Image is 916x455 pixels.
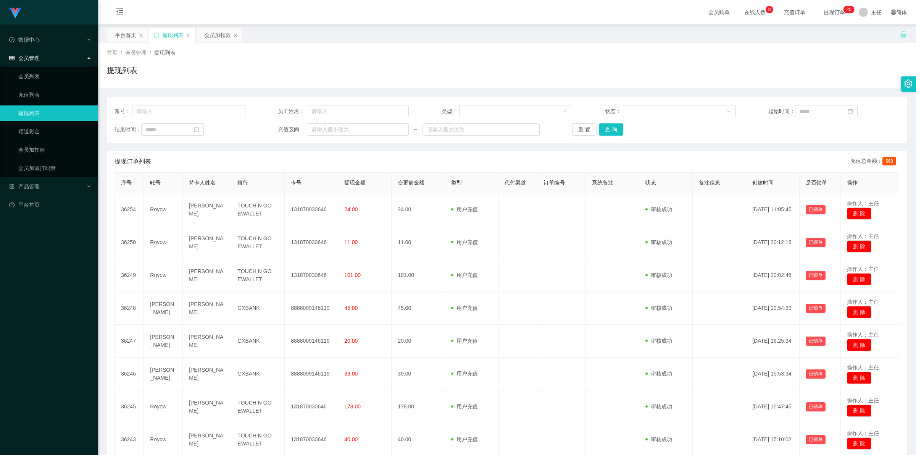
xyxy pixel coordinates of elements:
span: 序号 [121,180,132,186]
button: 删 除 [847,207,871,220]
div: 平台首页 [115,28,136,42]
span: 用户充值 [451,239,478,245]
span: 代付渠道 [505,180,526,186]
span: 操作人：主任 [847,332,879,338]
i: 图标: close [139,33,143,38]
td: 36245 [115,390,144,423]
i: 图标: menu-fold [107,0,133,25]
span: 178.00 [344,403,361,410]
a: 图标: dashboard平台首页 [9,197,92,212]
button: 查 询 [599,123,623,136]
td: [DATE] 15:53:34 [746,358,800,390]
span: 39.00 [344,371,358,377]
span: 提现列表 [154,50,176,56]
button: 已锁单 [806,337,826,346]
td: 36249 [115,259,144,292]
span: 类型： [442,107,460,115]
i: 图标: down [727,109,731,114]
div: 提现列表 [162,28,184,42]
td: [PERSON_NAME] [183,325,231,358]
td: [PERSON_NAME] [183,259,231,292]
a: 提现列表 [18,105,92,121]
span: 101.00 [344,272,361,278]
td: 8888009146119 [285,325,338,358]
span: 在线人数 [740,10,769,15]
button: 已锁单 [806,205,826,214]
span: 变更前金额 [398,180,424,186]
td: GXBANK [231,325,285,358]
button: 删 除 [847,405,871,417]
td: [DATE] 15:47:45 [746,390,800,423]
span: 用户充值 [451,305,478,311]
td: 11.00 [392,226,445,259]
i: 图标: sync [154,32,159,38]
sup: 20 [843,6,854,13]
span: 用户充值 [451,436,478,442]
button: 已锁单 [806,304,826,313]
span: 审核成功 [645,305,672,311]
span: 创建时间 [752,180,774,186]
td: GXBANK [231,358,285,390]
button: 已锁单 [806,402,826,411]
span: 是否锁单 [806,180,827,186]
td: [DATE] 16:25:34 [746,325,800,358]
td: 24.00 [392,193,445,226]
span: 持卡人姓名 [189,180,216,186]
td: [DATE] 20:12:16 [746,226,800,259]
td: TOUCH N GO EWALLET [231,259,285,292]
span: 操作人：主任 [847,397,879,403]
input: 请输入 [132,105,245,117]
input: 请输入最大值为 [423,123,540,136]
span: / [121,50,122,56]
span: 用户充值 [451,403,478,410]
td: [DATE] 20:02:46 [746,259,800,292]
span: 备注信息 [699,180,720,186]
span: 首页 [107,50,118,56]
div: 充值总金额： [850,157,899,166]
span: 状态： [605,107,623,115]
span: 用户充值 [451,272,478,278]
i: 图标: calendar [848,108,853,114]
button: 删 除 [847,372,871,384]
i: 图标: setting [904,79,913,88]
span: 操作人：主任 [847,233,879,239]
td: [PERSON_NAME] [183,390,231,423]
td: [PERSON_NAME] [144,358,183,390]
i: 图标: close [186,33,190,38]
span: 员工姓名： [278,107,307,115]
span: 账号 [150,180,161,186]
span: 审核成功 [645,206,672,212]
span: 充值订单 [780,10,809,15]
td: 8888009146119 [285,292,338,325]
td: 131870030646 [285,226,338,259]
span: 操作人：主任 [847,430,879,436]
td: 36254 [115,193,144,226]
a: 会员列表 [18,69,92,84]
p: 0 [849,6,851,13]
i: 图标: check-circle-o [9,37,15,42]
span: 审核成功 [645,371,672,377]
span: 568 [882,157,896,165]
span: 11.00 [344,239,358,245]
td: [PERSON_NAME] [183,358,231,390]
button: 删 除 [847,306,871,318]
td: 20.00 [392,325,445,358]
td: TOUCH N GO EWALLET [231,390,285,423]
span: 操作人：主任 [847,364,879,371]
td: [PERSON_NAME] [183,226,231,259]
span: 45.00 [344,305,358,311]
td: GXBANK [231,292,285,325]
span: 24.00 [344,206,358,212]
span: 充值区间： [278,126,307,134]
span: 20.00 [344,338,358,344]
span: 提现订单列表 [114,157,151,166]
a: 会员加扣款 [18,142,92,157]
button: 重 置 [572,123,597,136]
span: 操作人：主任 [847,299,879,305]
span: 用户充值 [451,338,478,344]
span: 银行 [237,180,248,186]
i: 图标: close [233,33,238,38]
td: 131870030646 [285,193,338,226]
button: 删 除 [847,339,871,351]
td: Royow [144,226,183,259]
